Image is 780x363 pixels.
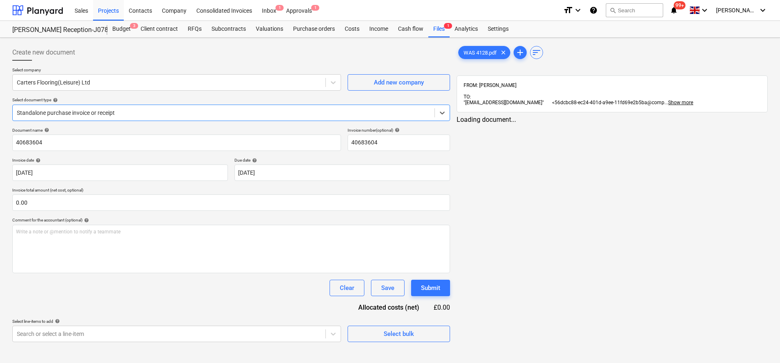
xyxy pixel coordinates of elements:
[739,324,780,363] iframe: Chat Widget
[340,21,364,37] a: Costs
[444,23,452,29] span: 1
[288,21,340,37] a: Purchase orders
[459,50,502,56] span: WAS 4128.pdf
[393,21,428,37] a: Cash flow
[428,21,450,37] div: Files
[670,5,678,15] i: notifications
[51,98,58,103] span: help
[12,194,450,211] input: Invoice total amount (net cost, optional)
[464,94,471,100] span: TO:
[12,135,341,151] input: Document name
[311,5,319,11] span: 1
[234,158,450,163] div: Due date
[251,21,288,37] a: Valuations
[384,329,414,339] div: Select bulk
[664,100,693,105] span: ...
[428,21,450,37] a: Files1
[340,283,354,293] div: Clear
[674,1,686,9] span: 99+
[348,128,450,133] div: Invoice number (optional)
[609,7,616,14] span: search
[411,280,450,296] button: Submit
[364,21,393,37] a: Income
[498,48,508,57] span: clear
[12,67,341,74] p: Select company
[34,158,41,163] span: help
[374,77,424,88] div: Add new company
[758,5,768,15] i: keyboard_arrow_down
[12,97,450,103] div: Select document type
[207,21,251,37] a: Subcontracts
[275,5,284,11] span: 1
[393,128,400,132] span: help
[381,283,394,293] div: Save
[12,319,341,324] div: Select line-items to add
[532,48,541,57] span: sort
[483,21,514,37] a: Settings
[668,100,693,105] span: Show more
[12,48,75,57] span: Create new document
[450,21,483,37] a: Analytics
[53,319,60,324] span: help
[421,283,440,293] div: Submit
[250,158,257,163] span: help
[348,135,450,151] input: Invoice number
[515,48,525,57] span: add
[234,164,450,181] input: Due date not specified
[12,128,341,133] div: Document name
[107,21,136,37] div: Budget
[12,158,228,163] div: Invoice date
[464,100,664,105] span: "[EMAIL_ADDRESS][DOMAIN_NAME]" <56dcbc88-ec24-401d-a9ee-11fd69e2b5ba@comp
[348,74,450,91] button: Add new company
[343,303,432,312] div: Allocated costs (net)
[563,5,573,15] i: format_size
[12,187,450,194] p: Invoice total amount (net cost, optional)
[464,82,516,88] span: FROM: [PERSON_NAME]
[371,280,405,296] button: Save
[606,3,663,17] button: Search
[12,164,228,181] input: Invoice date not specified
[432,303,450,312] div: £0.00
[330,280,364,296] button: Clear
[82,218,89,223] span: help
[183,21,207,37] a: RFQs
[107,21,136,37] a: Budget3
[12,26,98,34] div: [PERSON_NAME] Reception-J0788-1-25
[457,116,768,123] div: Loading document...
[716,7,757,14] span: [PERSON_NAME]
[43,128,49,132] span: help
[130,23,138,29] span: 3
[458,46,510,59] div: WAS 4128.pdf
[700,5,710,15] i: keyboard_arrow_down
[573,5,583,15] i: keyboard_arrow_down
[12,217,450,223] div: Comment for the accountant (optional)
[348,326,450,342] button: Select bulk
[136,21,183,37] a: Client contract
[589,5,598,15] i: Knowledge base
